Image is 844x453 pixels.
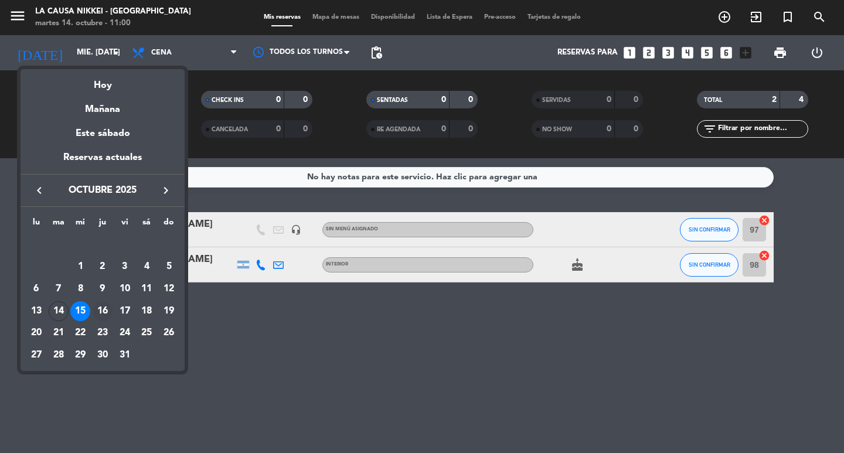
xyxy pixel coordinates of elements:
td: 10 de octubre de 2025 [114,278,136,300]
td: 24 de octubre de 2025 [114,322,136,345]
td: 8 de octubre de 2025 [69,278,91,300]
div: 6 [26,279,46,299]
div: 19 [159,301,179,321]
td: 31 de octubre de 2025 [114,344,136,366]
td: 19 de octubre de 2025 [158,300,180,322]
td: 27 de octubre de 2025 [25,344,47,366]
div: 30 [93,345,113,365]
div: 14 [49,301,69,321]
i: keyboard_arrow_left [32,183,46,197]
div: 25 [137,323,156,343]
th: lunes [25,216,47,234]
div: Este sábado [21,117,185,150]
td: 3 de octubre de 2025 [114,256,136,278]
td: 29 de octubre de 2025 [69,344,91,366]
td: 26 de octubre de 2025 [158,322,180,345]
div: 1 [70,257,90,277]
td: OCT. [25,234,180,256]
div: 16 [93,301,113,321]
td: 6 de octubre de 2025 [25,278,47,300]
div: 4 [137,257,156,277]
div: 26 [159,323,179,343]
td: 9 de octubre de 2025 [91,278,114,300]
td: 23 de octubre de 2025 [91,322,114,345]
td: 22 de octubre de 2025 [69,322,91,345]
th: jueves [91,216,114,234]
th: miércoles [69,216,91,234]
td: 11 de octubre de 2025 [136,278,158,300]
td: 16 de octubre de 2025 [91,300,114,322]
td: 5 de octubre de 2025 [158,256,180,278]
td: 13 de octubre de 2025 [25,300,47,322]
td: 20 de octubre de 2025 [25,322,47,345]
td: 21 de octubre de 2025 [47,322,70,345]
i: keyboard_arrow_right [159,183,173,197]
th: martes [47,216,70,234]
button: keyboard_arrow_right [155,183,176,198]
div: 7 [49,279,69,299]
td: 28 de octubre de 2025 [47,344,70,366]
div: 8 [70,279,90,299]
td: 25 de octubre de 2025 [136,322,158,345]
div: 9 [93,279,113,299]
div: 5 [159,257,179,277]
div: 23 [93,323,113,343]
div: 12 [159,279,179,299]
td: 1 de octubre de 2025 [69,256,91,278]
div: 13 [26,301,46,321]
div: 28 [49,345,69,365]
div: 22 [70,323,90,343]
button: keyboard_arrow_left [29,183,50,198]
div: 15 [70,301,90,321]
div: 10 [115,279,135,299]
th: sábado [136,216,158,234]
td: 2 de octubre de 2025 [91,256,114,278]
td: 12 de octubre de 2025 [158,278,180,300]
td: 30 de octubre de 2025 [91,344,114,366]
div: Mañana [21,93,185,117]
div: Reservas actuales [21,150,185,174]
td: 4 de octubre de 2025 [136,256,158,278]
span: octubre 2025 [50,183,155,198]
div: 31 [115,345,135,365]
div: 29 [70,345,90,365]
div: 21 [49,323,69,343]
div: 11 [137,279,156,299]
div: 3 [115,257,135,277]
div: Hoy [21,69,185,93]
th: domingo [158,216,180,234]
div: 20 [26,323,46,343]
th: viernes [114,216,136,234]
div: 17 [115,301,135,321]
div: 24 [115,323,135,343]
div: 27 [26,345,46,365]
div: 2 [93,257,113,277]
td: 15 de octubre de 2025 [69,300,91,322]
td: 18 de octubre de 2025 [136,300,158,322]
div: 18 [137,301,156,321]
td: 7 de octubre de 2025 [47,278,70,300]
td: 17 de octubre de 2025 [114,300,136,322]
td: 14 de octubre de 2025 [47,300,70,322]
